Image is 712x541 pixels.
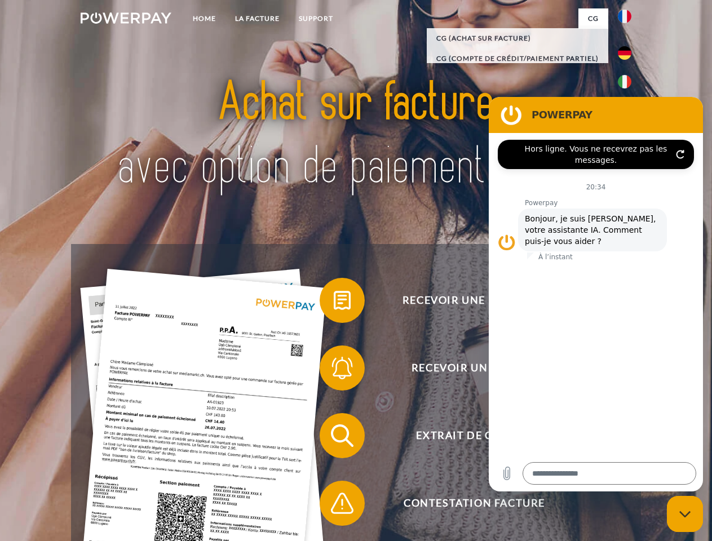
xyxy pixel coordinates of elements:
[320,345,613,391] button: Recevoir un rappel?
[183,8,225,29] a: Home
[320,481,613,526] button: Contestation Facture
[108,54,604,216] img: title-powerpay_fr.svg
[81,12,171,24] img: logo-powerpay-white.svg
[328,422,356,450] img: qb_search.svg
[328,489,356,517] img: qb_warning.svg
[328,286,356,314] img: qb_bill.svg
[618,75,631,88] img: it
[336,278,612,323] span: Recevoir une facture ?
[427,28,608,48] a: CG (achat sur facture)
[336,481,612,526] span: Contestation Facture
[289,8,343,29] a: Support
[667,496,703,532] iframe: Bouton de lancement de la fenêtre de messagerie, conversation en cours
[489,97,703,491] iframe: Fenêtre de messagerie
[618,46,631,60] img: de
[578,8,608,29] a: CG
[336,345,612,391] span: Recevoir un rappel?
[618,10,631,23] img: fr
[320,413,613,458] button: Extrait de compte
[427,48,608,69] a: CG (Compte de crédit/paiement partiel)
[328,354,356,382] img: qb_bell.svg
[336,413,612,458] span: Extrait de compte
[225,8,289,29] a: LA FACTURE
[320,278,613,323] button: Recevoir une facture ?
